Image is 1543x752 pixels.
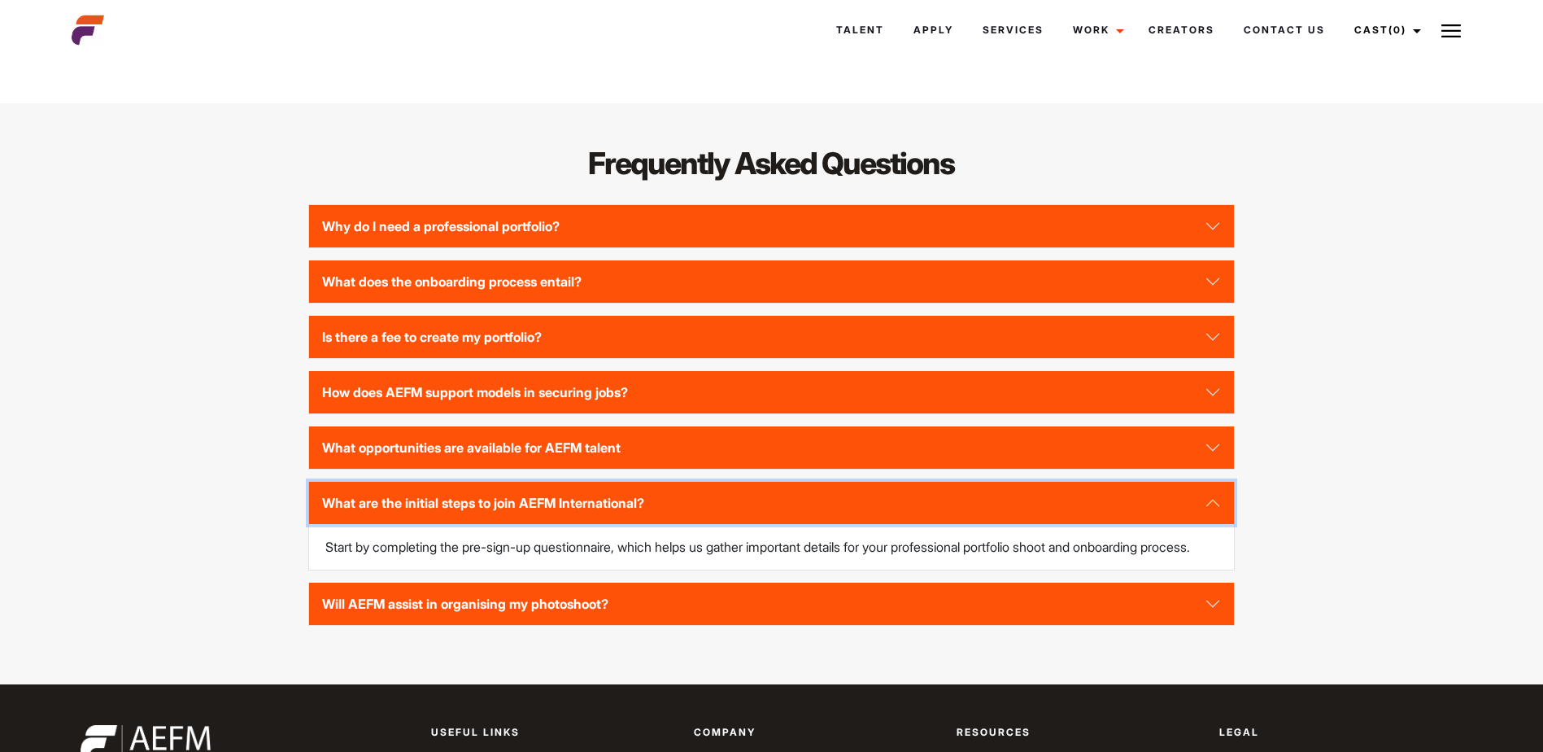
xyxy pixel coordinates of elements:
[431,725,674,740] p: Useful Links
[309,205,1234,247] button: Why do I need a professional portfolio?
[1058,8,1134,52] a: Work
[309,260,1234,303] button: What does the onboarding process entail?
[694,725,937,740] p: Company
[957,725,1200,740] p: Resources
[968,8,1058,52] a: Services
[1134,8,1229,52] a: Creators
[1388,24,1406,36] span: (0)
[1219,725,1462,740] p: Legal
[309,482,1234,524] button: What are the initial steps to join AEFM International?
[308,142,1235,185] h2: Frequently Asked Questions
[72,14,104,46] img: cropped-aefm-brand-fav-22-square.png
[1229,8,1340,52] a: Contact Us
[822,8,899,52] a: Talent
[1340,8,1431,52] a: Cast(0)
[899,8,968,52] a: Apply
[309,316,1234,358] button: Is there a fee to create my portfolio?
[1441,21,1461,41] img: Burger icon
[309,583,1234,625] button: Will AEFM assist in organising my photoshoot?
[325,537,1218,557] p: Start by completing the pre-sign-up questionnaire, which helps us gather important details for yo...
[309,371,1234,413] button: How does AEFM support models in securing jobs?
[309,426,1234,469] button: What opportunities are available for AEFM talent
